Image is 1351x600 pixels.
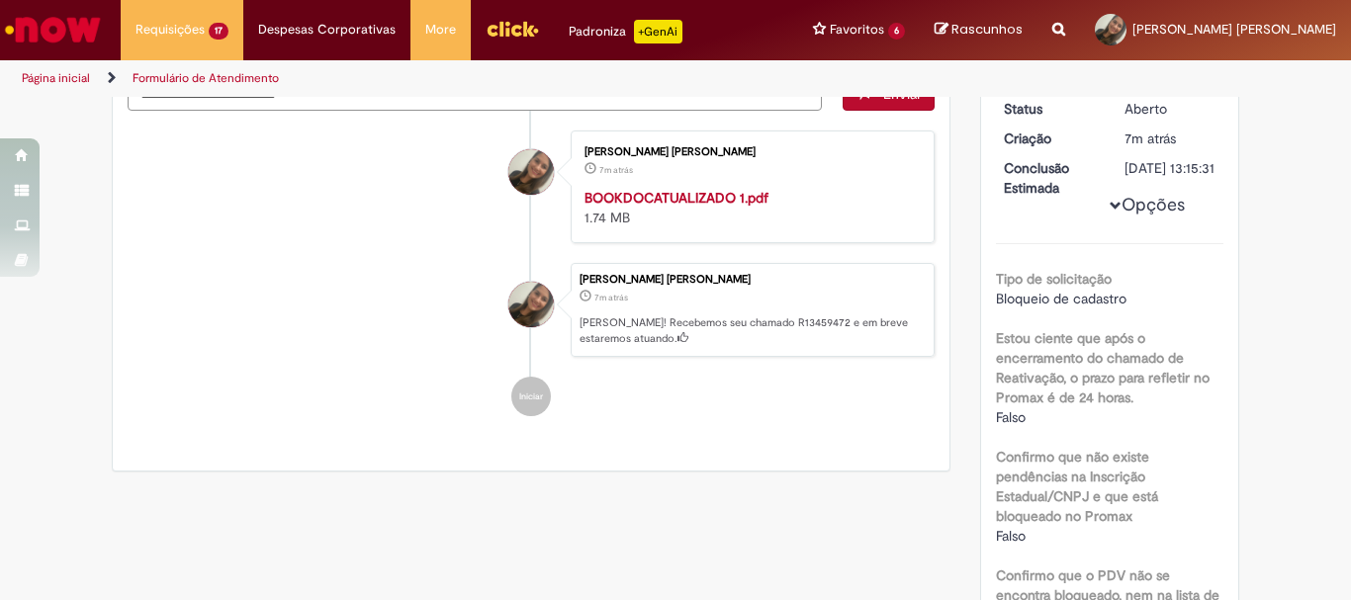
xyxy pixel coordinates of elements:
span: More [425,20,456,40]
div: Francielle Muniz Alexandre [508,149,554,195]
b: Tipo de solicitação [996,270,1112,288]
span: Despesas Corporativas [258,20,396,40]
dt: Conclusão Estimada [989,158,1111,198]
img: click_logo_yellow_360x200.png [486,14,539,43]
span: Rascunhos [951,20,1023,39]
ul: Trilhas de página [15,60,886,97]
div: Francielle Muniz Alexandre [508,282,554,327]
span: [PERSON_NAME] [PERSON_NAME] [1132,21,1336,38]
span: Falso [996,408,1026,426]
div: Aberto [1125,99,1216,119]
b: Estou ciente que após o encerramento do chamado de Reativação, o prazo para refletir no Promax é ... [996,329,1210,406]
span: Enviar [883,85,922,103]
span: Favoritos [830,20,884,40]
a: Rascunhos [935,21,1023,40]
p: +GenAi [634,20,682,43]
div: [PERSON_NAME] [PERSON_NAME] [585,146,914,158]
dt: Status [989,99,1111,119]
dt: Criação [989,129,1111,148]
img: ServiceNow [2,10,104,49]
div: Padroniza [569,20,682,43]
a: Formulário de Atendimento [133,70,279,86]
a: Página inicial [22,70,90,86]
li: Francielle Muniz Alexandre [128,263,935,358]
span: Falso [996,527,1026,545]
p: [PERSON_NAME]! Recebemos seu chamado R13459472 e em breve estaremos atuando. [580,315,924,346]
span: Bloqueio de cadastro [996,290,1126,307]
time: 28/08/2025 17:15:21 [599,164,633,176]
a: BOOKDOCATUALIZADO 1.pdf [585,189,768,207]
span: 7m atrás [1125,129,1176,147]
time: 28/08/2025 17:15:24 [1125,129,1176,147]
div: 1.74 MB [585,188,914,227]
span: 6 [888,23,905,40]
span: 17 [209,23,228,40]
span: 7m atrás [599,164,633,176]
div: 28/08/2025 17:15:24 [1125,129,1216,148]
ul: Histórico de tíquete [128,111,935,437]
span: 7m atrás [594,292,628,303]
div: [PERSON_NAME] [PERSON_NAME] [580,274,924,286]
span: Requisições [135,20,205,40]
div: [DATE] 13:15:31 [1125,158,1216,178]
b: Confirmo que não existe pendências na Inscrição Estadual/CNPJ e que está bloqueado no Promax [996,448,1158,525]
time: 28/08/2025 17:15:24 [594,292,628,303]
